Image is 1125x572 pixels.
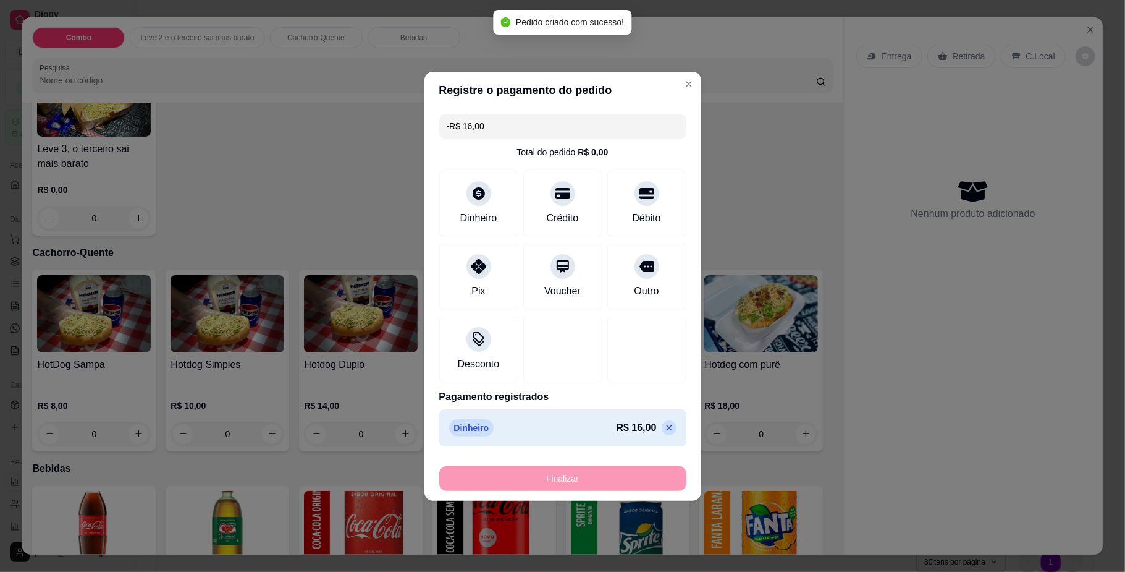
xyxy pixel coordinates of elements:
div: Total do pedido [516,146,608,158]
p: R$ 16,00 [617,420,657,435]
div: Desconto [458,357,500,372]
span: check-circle [501,17,511,27]
header: Registre o pagamento do pedido [424,72,701,109]
div: Dinheiro [460,211,497,226]
div: Crédito [547,211,579,226]
div: Outro [634,284,659,299]
div: Voucher [544,284,581,299]
div: Débito [632,211,660,226]
button: Close [679,74,699,94]
div: R$ 0,00 [578,146,608,158]
p: Pagamento registrados [439,390,686,404]
span: Pedido criado com sucesso! [516,17,624,27]
input: Ex.: hambúrguer de cordeiro [447,114,679,139]
div: Pix [471,284,485,299]
p: Dinheiro [449,419,494,437]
